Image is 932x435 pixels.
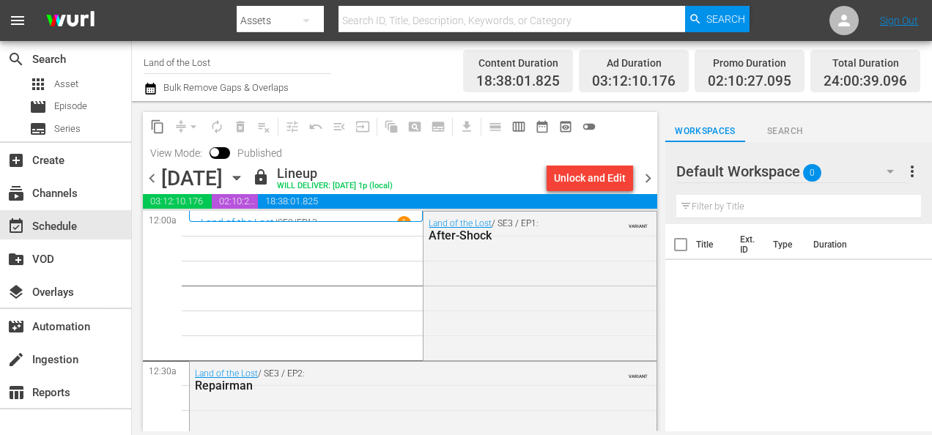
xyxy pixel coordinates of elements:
span: toggle_off [582,119,596,134]
div: Default Workspace [676,151,908,192]
span: chevron_right [639,169,657,187]
a: Sign Out [880,15,918,26]
div: / SE3 / EP2: [195,368,576,393]
span: VOD [7,250,25,268]
a: Land of the Lost [195,368,258,379]
span: Week Calendar View [507,115,530,138]
span: Automation [7,318,25,335]
span: Select an event to delete [229,115,252,138]
div: / SE3 / EP1: [429,218,585,242]
th: Type [764,224,805,265]
a: Land of the Lost [201,217,274,228]
span: Create Series Block [426,115,450,138]
span: View Mode: [143,147,210,159]
span: Toggle to switch from Published to Draft view. [210,147,220,157]
span: Ingestion [7,351,25,368]
span: Download as CSV [450,112,478,141]
span: content_copy [150,119,165,134]
span: 02:10:27.095 [212,194,259,209]
span: Fill episodes with ad slates [328,115,351,138]
span: VARIANT [629,217,648,228]
span: 02:10:27.095 [708,73,791,90]
img: ans4CAIJ8jUAAAAAAAAAAAAAAAAAAAAAAAAgQb4GAAAAAAAAAAAAAAAAAAAAAAAAJMjXAAAAAAAAAAAAAAAAAAAAAAAAgAT5G... [35,4,106,38]
span: Asset [54,77,78,92]
span: Day Calendar View [478,112,507,141]
span: Channels [7,185,25,202]
span: Published [230,147,289,159]
span: Refresh All Search Blocks [374,112,403,141]
span: Customize Events [275,112,304,141]
span: Bulk Remove Gaps & Overlaps [161,82,289,93]
span: Copy Lineup [146,115,169,138]
div: Unlock and Edit [554,165,626,191]
span: more_vert [903,163,921,180]
span: Episode [54,99,87,114]
span: Revert to Primary Episode [304,115,328,138]
span: Reports [7,384,25,401]
div: Repairman [195,379,576,393]
span: Update Metadata from Key Asset [351,115,374,138]
span: 18:38:01.825 [476,73,560,90]
div: Total Duration [824,53,907,73]
span: Overlays [7,283,25,301]
p: SE2 / [278,218,297,228]
span: 24:00:39.096 [824,73,907,90]
span: 24 hours Lineup View is OFF [577,115,601,138]
span: chevron_left [143,169,161,187]
span: VARIANT [629,367,648,379]
span: Schedule [7,218,25,235]
span: Search [7,51,25,68]
div: WILL DELIVER: [DATE] 1p (local) [277,182,393,191]
p: / [274,218,278,228]
span: 0 [803,157,821,188]
div: After-Shock [429,228,585,242]
a: Land of the Lost [429,218,492,228]
button: Search [685,6,750,32]
div: [DATE] [161,166,223,190]
span: Clear Lineup [252,115,275,138]
span: Remove Gaps & Overlaps [169,115,205,138]
p: EP13 [297,218,317,228]
span: Workspaces [665,124,745,139]
span: Search [706,6,745,32]
span: Search [745,124,825,139]
th: Ext. ID [731,224,764,265]
span: Create Search Block [403,115,426,138]
span: Series [29,120,47,138]
span: Asset [29,75,47,93]
span: preview_outlined [558,119,573,134]
th: Title [696,224,731,265]
span: menu [9,12,26,29]
span: date_range_outlined [535,119,550,134]
span: 03:12:10.176 [592,73,676,90]
button: more_vert [903,154,921,189]
span: Month Calendar View [530,115,554,138]
span: 18:38:01.825 [258,194,657,209]
div: Lineup [277,166,393,182]
span: Episode [29,98,47,116]
button: Unlock and Edit [547,165,633,191]
span: lock [252,168,270,186]
span: Create [7,152,25,169]
div: Promo Duration [708,53,791,73]
div: Content Duration [476,53,560,73]
th: Duration [805,224,892,265]
div: Ad Duration [592,53,676,73]
p: 1 [402,218,407,228]
span: View Backup [554,115,577,138]
span: Loop Content [205,115,229,138]
span: 03:12:10.176 [143,194,212,209]
span: calendar_view_week_outlined [511,119,526,134]
span: Series [54,122,81,136]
